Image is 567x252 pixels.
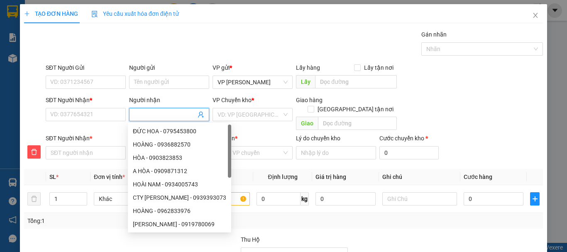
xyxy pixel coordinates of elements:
div: VP [PERSON_NAME] [7,7,73,27]
div: ĐỨC HOA - 0795453800 [128,125,231,138]
div: 0364319824 [7,37,73,49]
div: Người nhận [129,95,209,105]
button: delete [27,192,41,206]
div: 150.000 [78,54,147,65]
span: Cước hàng [464,174,492,180]
img: icon [91,11,98,17]
span: Yêu cầu xuất hóa đơn điện tử [91,10,179,17]
button: delete [27,145,41,159]
div: HOÀI NAM - 0934005743 [133,180,226,189]
div: [PERSON_NAME] - 0919780069 [133,220,226,229]
div: VP gửi [213,63,293,72]
span: Giá trị hàng [315,174,346,180]
div: SĐT Người Nhận [46,134,126,143]
div: CTY [PERSON_NAME] - 0939393073 [133,193,226,202]
div: A HÒA - 0909871312 [133,166,226,176]
span: Lấy hàng [296,64,320,71]
div: Người gửi [129,63,209,72]
label: Lý do chuyển kho [296,135,340,142]
span: VP Thành Thái [218,76,288,88]
th: Ghi chú [379,169,460,185]
div: VIỆT [7,27,73,37]
span: TẠO ĐƠN HÀNG [24,10,78,17]
div: HOÀI NAM - 0934005743 [128,178,231,191]
button: plus [530,192,540,206]
span: Giao hàng [296,97,323,103]
input: SĐT người nhận [46,146,126,159]
div: SĐT Người Nhận [46,95,126,105]
span: VP Chuyển kho [213,97,252,103]
div: BX [PERSON_NAME] [79,7,146,27]
div: HOÀNG - 0936882570 [128,138,231,151]
span: kg [301,192,309,206]
span: Giao [296,117,318,130]
span: Lấy [296,75,315,88]
span: Đơn vị tính [94,174,125,180]
div: HÒA - 0903823853 [133,153,226,162]
div: Tổng: 1 [27,216,220,225]
div: HOÀNG - 0962833976 [128,204,231,218]
span: SL [49,174,56,180]
input: 0 [315,192,375,206]
span: [GEOGRAPHIC_DATA] tận nơi [314,105,397,114]
input: Ghi Chú [382,192,457,206]
input: Lý do chuyển kho [296,146,376,159]
span: close [532,12,539,19]
span: CC : [78,56,90,64]
div: HOA [79,27,146,37]
div: A HÒA - 0909871312 [128,164,231,178]
label: Gán nhãn [421,31,447,38]
input: Dọc đường [318,117,397,130]
span: plus [530,196,539,202]
div: Cước chuyển kho [379,134,439,143]
div: ĐỨC HOA - 0795453800 [133,127,226,136]
span: Thu Hộ [241,236,260,243]
span: user-add [198,111,204,118]
span: delete [28,149,40,155]
div: HÒA - 0903823853 [128,151,231,164]
div: 0981086364 [79,37,146,49]
span: Lấy tận nơi [361,63,397,72]
span: Định lượng [268,174,297,180]
span: Nhận: [79,8,99,17]
span: plus [24,11,30,17]
div: HOÀNG GIA - 0919780069 [128,218,231,231]
span: Khác [99,193,164,205]
button: Close [524,4,547,27]
div: HOÀNG - 0962833976 [133,206,226,215]
input: Dọc đường [315,75,397,88]
span: Gửi: [7,8,20,17]
div: SĐT Người Gửi [46,63,126,72]
div: CTY HOÀNG LONG - 0939393073 [128,191,231,204]
div: HOÀNG - 0936882570 [133,140,226,149]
